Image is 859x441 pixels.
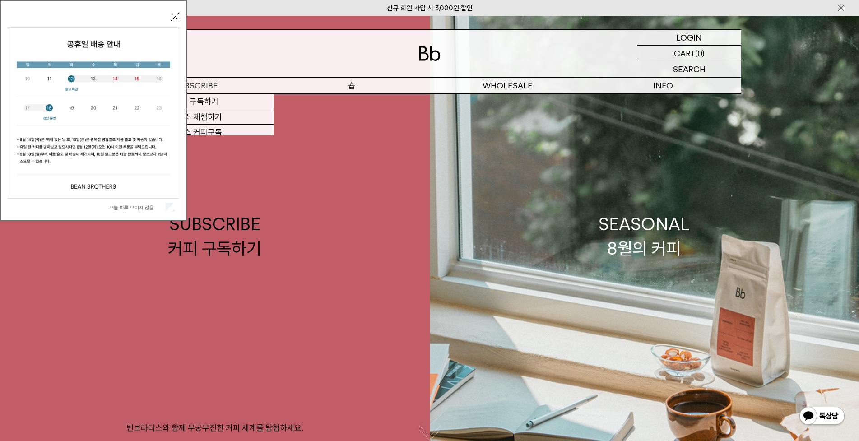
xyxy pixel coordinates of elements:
[637,46,741,61] a: CART (0)
[109,204,164,211] label: 오늘 하루 보이지 않음
[118,109,274,125] a: 샘플러 체험하기
[118,125,274,140] a: 오피스 커피구독
[168,212,261,260] div: SUBSCRIBE 커피 구독하기
[118,78,274,93] a: SUBSCRIBE
[8,28,179,198] img: cb63d4bbb2e6550c365f227fdc69b27f_113810.jpg
[599,212,690,260] div: SEASONAL 8월의 커피
[673,61,706,77] p: SEARCH
[585,78,741,93] p: INFO
[171,13,179,21] button: 닫기
[799,406,845,427] img: 카카오톡 채널 1:1 채팅 버튼
[676,30,702,45] p: LOGIN
[274,94,430,109] a: 원두
[274,78,430,93] a: 숍
[674,46,695,61] p: CART
[430,78,585,93] p: WHOLESALE
[118,94,274,109] a: 커피 구독하기
[637,30,741,46] a: LOGIN
[419,46,441,61] img: 로고
[695,46,705,61] p: (0)
[387,4,473,12] a: 신규 회원 가입 시 3,000원 할인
